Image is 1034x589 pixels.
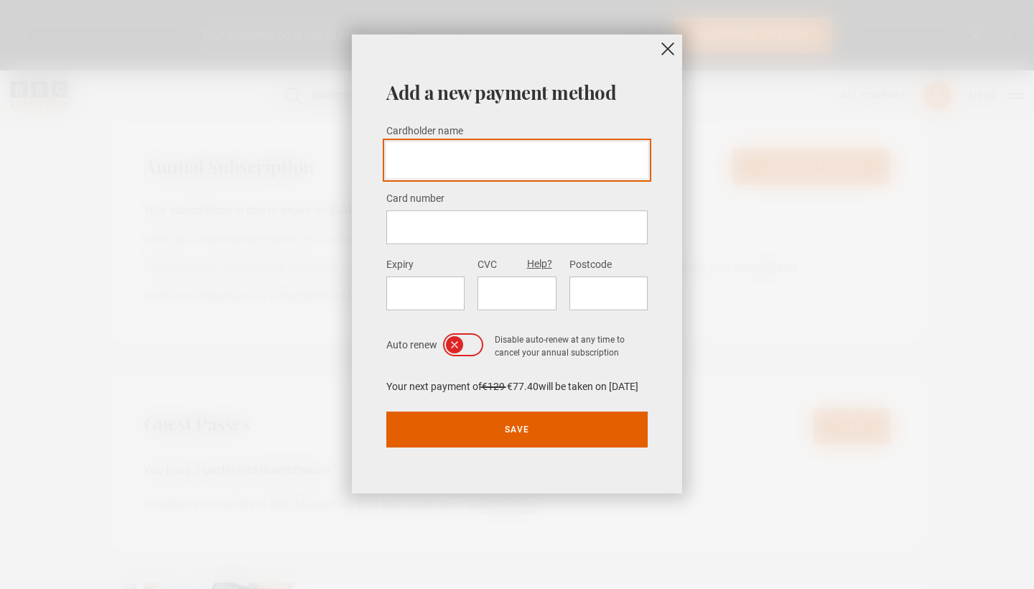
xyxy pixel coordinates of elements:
span: €77.40 [507,381,539,392]
span: Auto renew [386,338,437,353]
iframe: Secure expiration date input frame [398,287,453,300]
button: close [653,34,682,63]
iframe: Secure card number input frame [398,221,636,234]
h2: Add a new payment method [386,80,648,105]
label: Expiry [386,256,414,274]
label: CVC [478,256,497,274]
span: €129 [482,381,505,392]
button: Save [386,412,648,447]
label: Cardholder name [386,123,463,140]
p: Your next payment of will be taken on [DATE] [386,379,648,394]
label: Card number [386,190,444,208]
button: Help? [523,255,556,274]
iframe: Secure CVC input frame [489,287,544,300]
label: Postcode [569,256,612,274]
p: Disable auto-renew at any time to cancel your annual subscription [495,333,648,362]
iframe: Secure postal code input frame [581,287,636,300]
